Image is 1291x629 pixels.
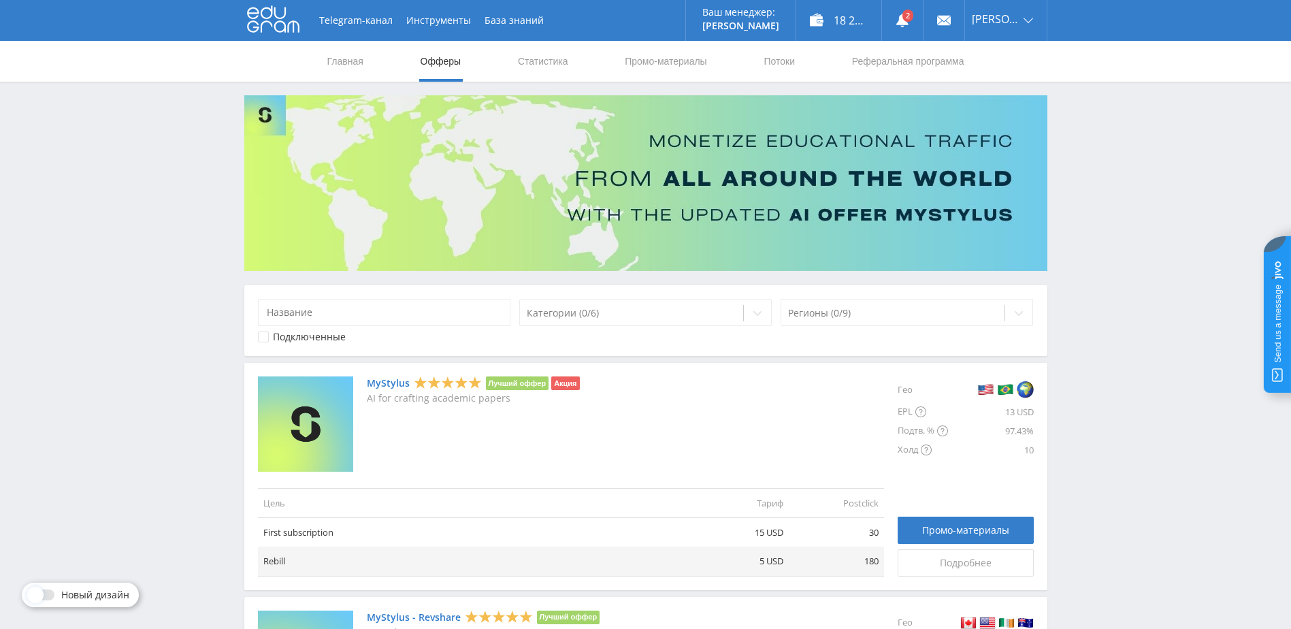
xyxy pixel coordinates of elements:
td: Postclick [789,488,884,517]
div: 5 Stars [465,609,533,624]
div: 13 USD [948,402,1034,421]
a: Промо-материалы [623,41,708,82]
span: [PERSON_NAME] [972,14,1019,25]
a: Реферальная программа [851,41,966,82]
div: Холд [898,440,948,459]
a: MyStylus [367,378,410,389]
div: 10 [948,440,1034,459]
input: Название [258,299,511,326]
span: Новый дизайн [61,590,129,600]
span: Подробнее [940,558,992,568]
li: Акция [551,376,579,390]
a: MyStylus - Revshare [367,612,461,623]
img: MyStylus [258,376,353,472]
a: Подробнее [898,549,1034,577]
p: [PERSON_NAME] [702,20,779,31]
a: Главная [326,41,365,82]
td: 30 [789,518,884,547]
a: Потоки [762,41,796,82]
td: Тариф [693,488,789,517]
div: Подтв. % [898,421,948,440]
div: Гео [898,376,948,402]
td: 5 USD [693,547,789,576]
a: Офферы [419,41,463,82]
td: Rebill [258,547,693,576]
div: EPL [898,402,948,421]
td: 15 USD [693,518,789,547]
a: Промо-материалы [898,517,1034,544]
div: 97.43% [948,421,1034,440]
span: Промо-материалы [922,525,1009,536]
li: Лучший оффер [537,611,600,624]
p: Ваш менеджер: [702,7,779,18]
div: Подключенные [273,332,346,342]
a: Статистика [517,41,570,82]
td: First subscription [258,518,693,547]
td: 180 [789,547,884,576]
div: 5 Stars [414,376,482,390]
td: Цель [258,488,693,517]
li: Лучший оффер [486,376,549,390]
p: AI for crafting academic papers [367,393,580,404]
img: Banner [244,95,1047,271]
